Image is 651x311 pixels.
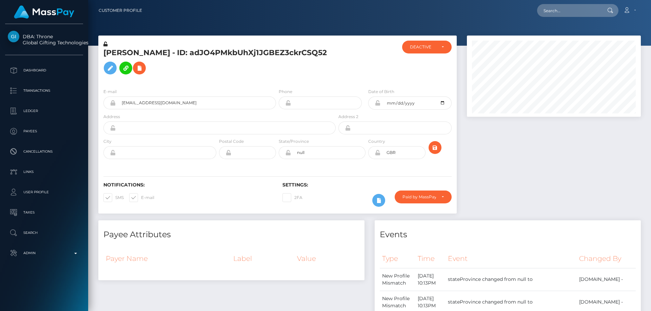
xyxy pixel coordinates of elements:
p: Payees [8,126,80,136]
label: Country [368,138,385,145]
p: Transactions [8,86,80,96]
span: DBA: Throne Global Gifting Technologies Inc [5,34,83,46]
button: Paid by MassPay [395,191,452,203]
p: User Profile [8,187,80,197]
img: Global Gifting Technologies Inc [8,31,19,42]
h4: Events [380,229,636,241]
th: Time [415,249,446,268]
td: stateProvince changed from null to [446,268,577,291]
h6: Notifications: [103,182,272,188]
label: E-mail [129,193,154,202]
a: Cancellations [5,143,83,160]
label: SMS [103,193,124,202]
p: Dashboard [8,65,80,75]
h5: [PERSON_NAME] - ID: adJO4PMkbUhXj1JGBEZ3ckrCSQ52 [103,48,332,78]
label: 2FA [282,193,302,202]
th: Type [380,249,415,268]
p: Search [8,228,80,238]
th: Value [295,249,359,268]
p: Links [8,167,80,177]
td: [DOMAIN_NAME] - [577,268,636,291]
div: Paid by MassPay [402,194,436,200]
p: Ledger [8,106,80,116]
th: Label [231,249,295,268]
label: Date of Birth [368,89,394,95]
a: User Profile [5,184,83,201]
label: State/Province [279,138,309,145]
label: Address [103,114,120,120]
th: Changed By [577,249,636,268]
label: E-mail [103,89,117,95]
input: Search... [537,4,601,17]
td: [DATE] 10:13PM [415,268,446,291]
a: Admin [5,245,83,262]
a: Dashboard [5,62,83,79]
p: Taxes [8,207,80,218]
img: MassPay Logo [14,5,74,19]
button: DEACTIVE [402,41,452,53]
h4: Payee Attributes [103,229,359,241]
label: Phone [279,89,292,95]
p: Cancellations [8,147,80,157]
a: Ledger [5,103,83,119]
a: Taxes [5,204,83,221]
a: Search [5,224,83,241]
a: Transactions [5,82,83,99]
label: Postal Code [219,138,244,145]
h6: Settings: [282,182,451,188]
p: Admin [8,248,80,258]
th: Event [446,249,577,268]
label: City [103,138,112,145]
div: DEACTIVE [410,44,436,50]
a: Payees [5,123,83,140]
a: Links [5,163,83,180]
th: Payer Name [103,249,231,268]
a: Customer Profile [99,3,142,18]
td: New Profile Mismatch [380,268,415,291]
label: Address 2 [338,114,358,120]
